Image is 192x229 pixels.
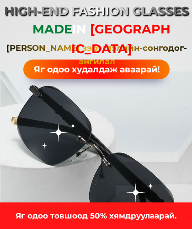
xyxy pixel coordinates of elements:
p: Яг одоо худалдаж аваарай! [23,60,170,79]
span: [GEOGRAPHIC_DATA] [71,22,171,56]
span: IN [72,22,86,37]
h3: MADE [32,19,171,59]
